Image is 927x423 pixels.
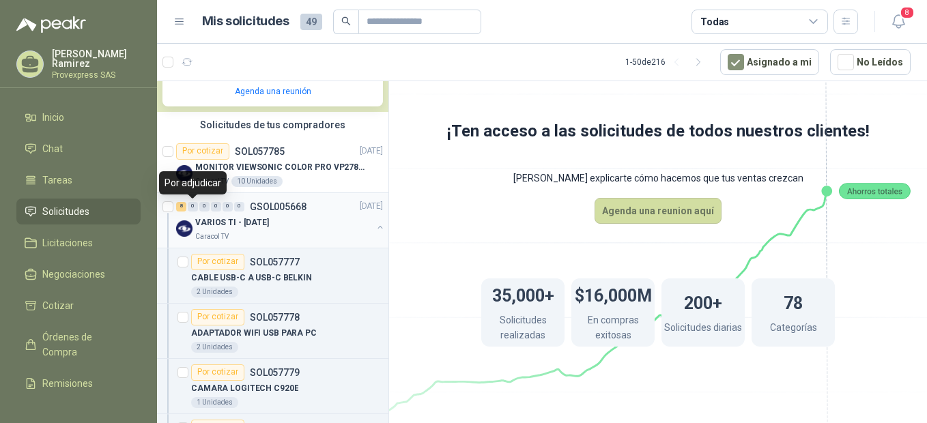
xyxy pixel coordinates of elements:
p: MONITOR VIEWSONIC COLOR PRO VP2786-4K [195,161,365,174]
p: Caracol TV [195,231,229,242]
div: Por cotizar [176,143,229,160]
p: CABLE USB-C A USB-C BELKIN [191,272,312,285]
div: 10 Unidades [231,176,283,187]
p: ADAPTADOR WIFI USB PARA PC [191,327,317,340]
div: 1 - 50 de 216 [625,51,709,73]
p: Provexpress SAS [52,71,141,79]
button: Asignado a mi [720,49,819,75]
span: Negociaciones [42,267,105,282]
span: 8 [900,6,915,19]
button: No Leídos [830,49,911,75]
span: Órdenes de Compra [42,330,128,360]
span: 49 [300,14,322,30]
a: Órdenes de Compra [16,324,141,365]
a: 8 0 0 0 0 0 GSOL005668[DATE] Company LogoVARIOS TI - [DATE]Caracol TV [176,199,386,242]
span: Solicitudes [42,204,89,219]
p: Solicitudes diarias [664,320,742,338]
span: Cotizar [42,298,74,313]
p: CAMARA LOGITECH C920E [191,382,298,395]
div: 0 [234,202,244,211]
span: Remisiones [42,376,93,391]
a: Por cotizarSOL057785[DATE] Company LogoMONITOR VIEWSONIC COLOR PRO VP2786-4KCaracol TV10 Unidades [157,138,388,193]
a: Inicio [16,104,141,130]
div: Por cotizar [191,364,244,381]
span: Inicio [42,110,64,125]
h1: 78 [784,287,803,317]
a: Negociaciones [16,261,141,287]
div: 0 [199,202,210,211]
p: SOL057778 [250,312,300,322]
div: 2 Unidades [191,342,238,353]
p: En compras exitosas [571,312,655,346]
a: Licitaciones [16,230,141,256]
h1: $16,000M [575,279,652,309]
div: Por cotizar [191,309,244,325]
p: [DATE] [360,200,383,213]
a: Cotizar [16,293,141,319]
a: Solicitudes [16,199,141,224]
a: Chat [16,136,141,162]
div: Por cotizar [191,254,244,270]
img: Logo peakr [16,16,86,33]
a: Agenda una reunión [235,87,311,96]
p: [DATE] [360,145,383,158]
a: Por cotizarSOL057778ADAPTADOR WIFI USB PARA PC2 Unidades [157,304,388,359]
img: Company Logo [176,165,192,181]
p: SOL057779 [250,368,300,377]
div: Todas [700,14,729,29]
a: Tareas [16,167,141,193]
span: Licitaciones [42,235,93,250]
h1: Mis solicitudes [202,12,289,31]
h1: 200+ [684,287,722,317]
h1: 35,000+ [492,279,554,309]
div: 0 [188,202,198,211]
div: 0 [211,202,221,211]
div: 1 Unidades [191,397,238,408]
span: Tareas [42,173,72,188]
p: GSOL005668 [250,202,306,211]
a: Por cotizarSOL057777CABLE USB-C A USB-C BELKIN2 Unidades [157,248,388,304]
button: Agenda una reunion aquí [595,198,722,224]
img: Company Logo [176,220,192,237]
a: Por cotizarSOL057779CAMARA LOGITECH C920E1 Unidades [157,359,388,414]
p: SOL057785 [235,147,285,156]
p: Solicitudes realizadas [481,312,565,346]
span: Chat [42,141,63,156]
p: SOL057777 [250,257,300,267]
button: 8 [886,10,911,34]
span: search [341,16,351,26]
p: [PERSON_NAME] Ramirez [52,49,141,68]
p: VARIOS TI - [DATE] [195,216,269,229]
a: Remisiones [16,370,141,396]
div: Por adjudicar [159,171,227,194]
div: Solicitudes de tus compradores [157,112,388,138]
div: 0 [223,202,233,211]
div: 2 Unidades [191,287,238,297]
p: Categorías [770,320,817,338]
div: 8 [176,202,186,211]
